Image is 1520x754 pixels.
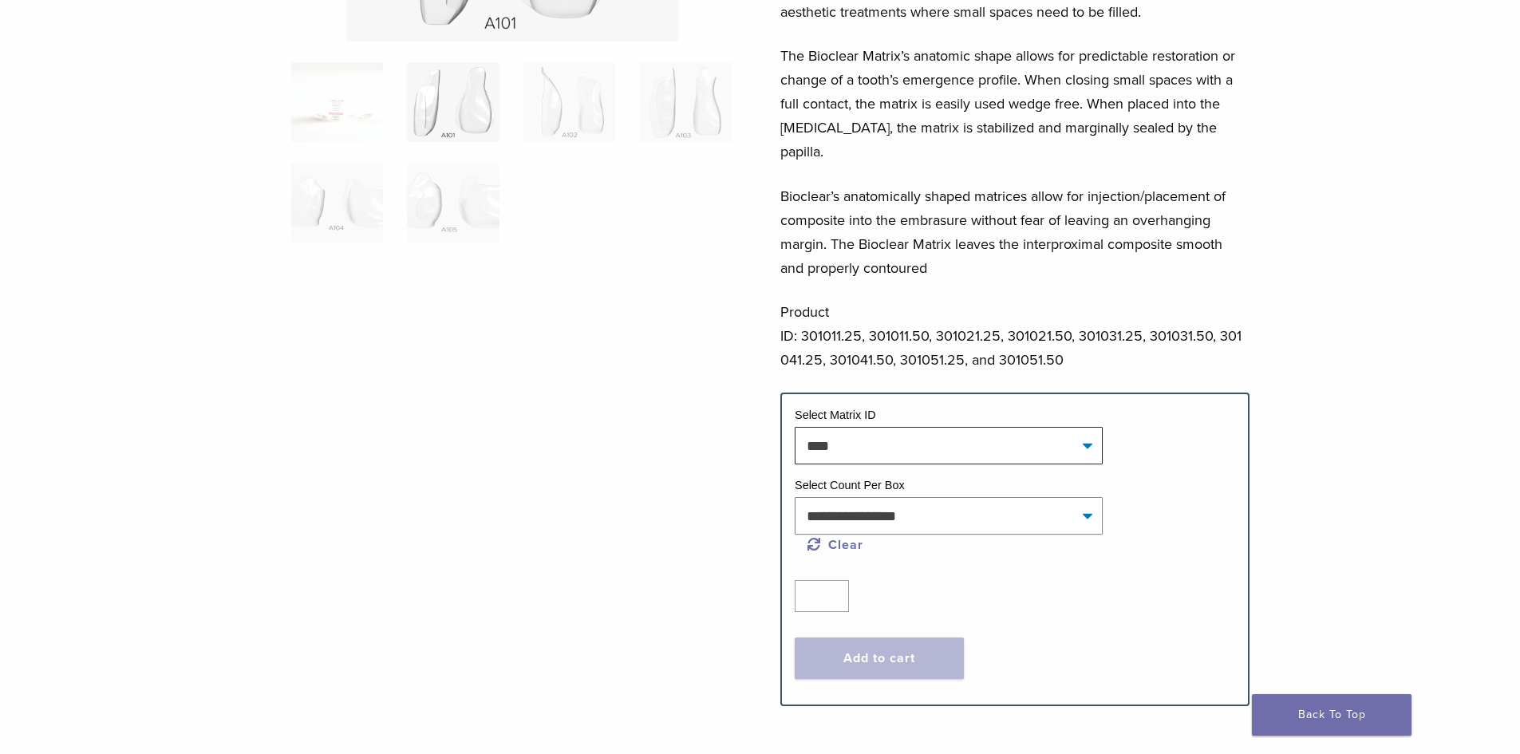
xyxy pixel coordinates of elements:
[780,44,1250,164] p: The Bioclear Matrix’s anatomic shape allows for predictable restoration or change of a tooth’s em...
[407,62,499,142] img: Original Anterior Matrix - A Series - Image 2
[795,479,905,491] label: Select Count Per Box
[807,537,863,553] a: Clear
[780,184,1250,280] p: Bioclear’s anatomically shaped matrices allow for injection/placement of composite into the embra...
[795,638,964,679] button: Add to cart
[291,62,383,142] img: Anterior-Original-A-Series-Matrices-324x324.jpg
[795,409,876,421] label: Select Matrix ID
[523,62,615,142] img: Original Anterior Matrix - A Series - Image 3
[1252,694,1411,736] a: Back To Top
[780,300,1250,372] p: Product ID: 301011.25, 301011.50, 301021.25, 301021.50, 301031.25, 301031.50, 301041.25, 301041.5...
[407,163,499,243] img: Original Anterior Matrix - A Series - Image 6
[291,163,383,243] img: Original Anterior Matrix - A Series - Image 5
[639,62,731,142] img: Original Anterior Matrix - A Series - Image 4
